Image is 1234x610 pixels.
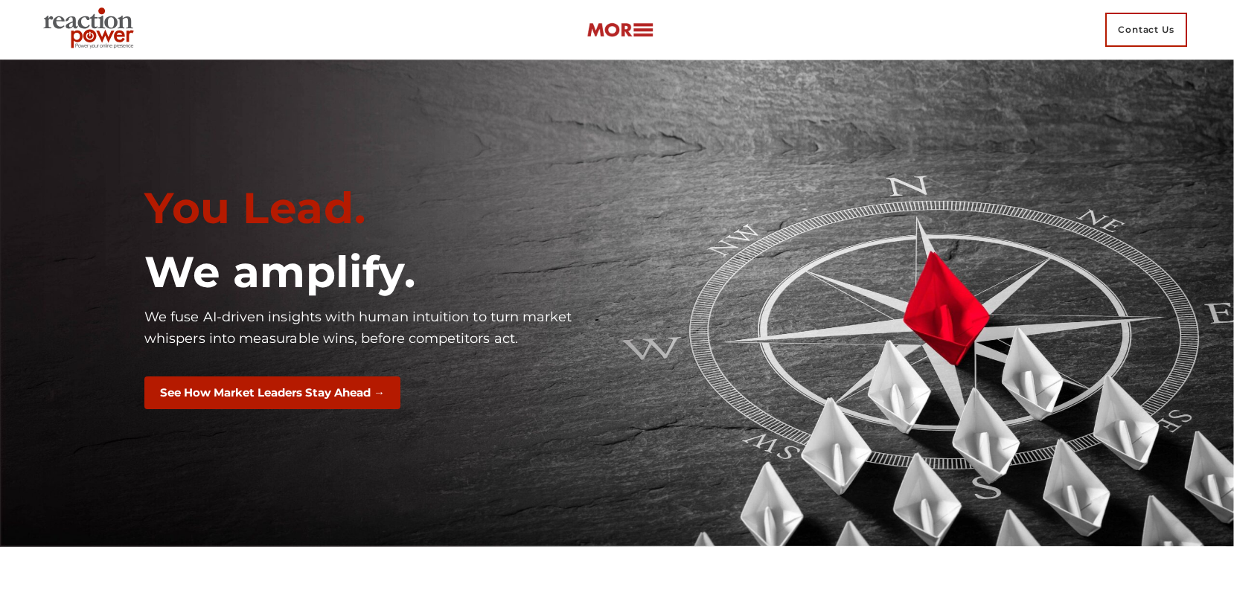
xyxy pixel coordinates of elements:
button: See How Market Leaders Stay Ahead → [144,376,400,410]
span: Contact Us [1105,13,1187,47]
h1: We amplify. [144,246,606,299]
p: We fuse AI-driven insights with human intuition to turn market whispers into measurable wins, bef... [144,306,606,350]
a: See How Market Leaders Stay Ahead → [144,384,400,400]
span: You Lead. [144,182,365,234]
img: Executive Branding | Personal Branding Agency [37,3,145,57]
img: more-btn.png [586,22,653,39]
